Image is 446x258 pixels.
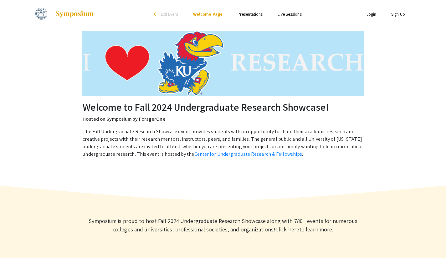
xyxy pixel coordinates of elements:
a: Learn more about Symposium [275,226,299,233]
h2: Welcome to Fall 2024 Undergraduate Research Showcase! [83,101,363,113]
a: Live Sessions [278,11,301,17]
img: Fall 2024 Undergraduate Research Showcase [82,31,364,96]
p: Hosted on Symposium by ForagerOne [83,115,363,123]
img: Fall 2024 Undergraduate Research Showcase [34,6,49,22]
span: Exit Event [161,11,178,17]
a: Fall 2024 Undergraduate Research Showcase [34,6,94,22]
a: Center for Undergraduate Research & Fellowships [194,151,302,157]
iframe: Chat [5,230,27,253]
p: The Fall Undergraduate Research Showcase event provides students with an opportunity to share the... [83,128,363,158]
a: Welcome Page [193,11,223,17]
img: Symposium by ForagerOne [55,10,94,18]
p: Symposium is proud to host Fall 2024 Undergraduate Research Showcase along with 780+ events for n... [89,217,358,234]
a: Login [366,11,376,17]
a: Sign Up [391,11,405,17]
div: arrow_back_ios [154,12,158,16]
a: Presentations [238,11,263,17]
